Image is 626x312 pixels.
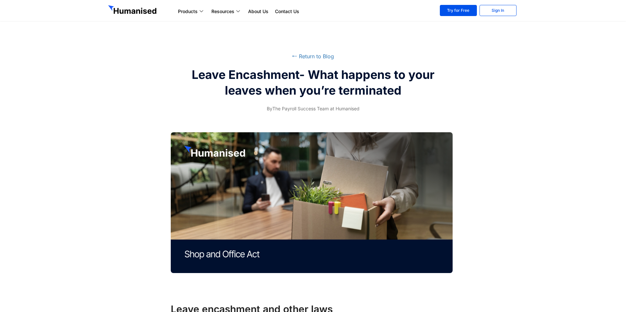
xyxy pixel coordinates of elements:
[190,67,436,98] h2: Leave Encashment- What happens to your leaves when you’re terminated
[267,106,272,111] span: By
[292,53,334,60] a: ⭠ Return to Blog
[440,5,477,16] a: Try for Free
[479,5,517,16] a: Sign In
[108,5,158,16] img: GetHumanised Logo
[245,8,272,15] a: About Us
[208,8,245,15] a: Resources
[267,105,360,113] span: The Payroll Success Team at Humanised
[272,8,303,15] a: Contact Us
[175,8,208,15] a: Products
